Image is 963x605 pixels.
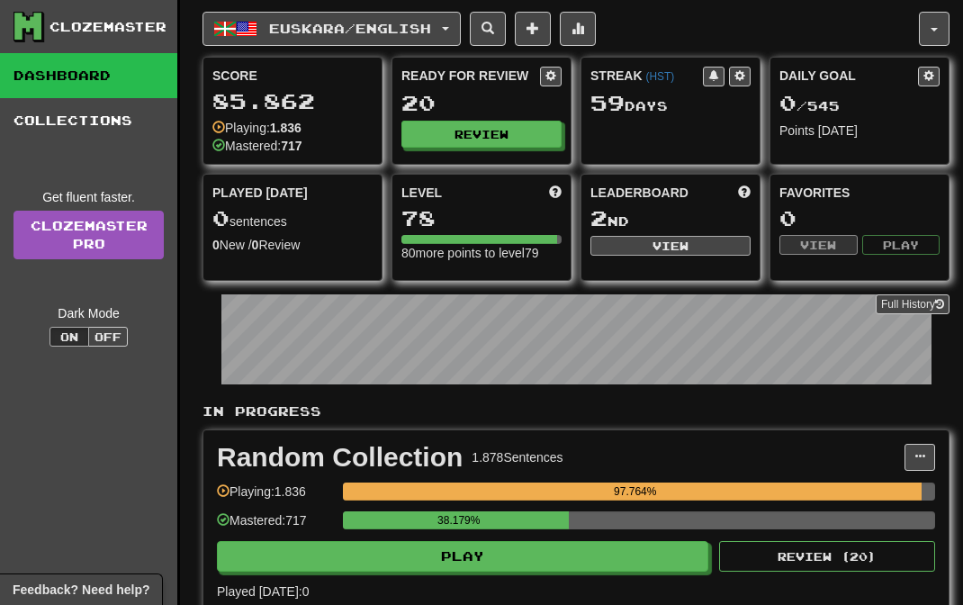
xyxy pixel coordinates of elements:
[401,92,562,114] div: 20
[515,12,551,46] button: Add sentence to collection
[13,581,149,599] span: Open feedback widget
[348,483,922,501] div: 97.764%
[217,483,334,512] div: Playing: 1.836
[401,207,562,230] div: 78
[401,244,562,262] div: 80 more points to level 79
[252,238,259,252] strong: 0
[13,304,164,322] div: Dark Mode
[202,12,461,46] button: Euskara/English
[13,211,164,259] a: ClozemasterPro
[779,122,940,140] div: Points [DATE]
[202,402,949,420] p: In Progress
[645,70,674,83] a: (HST)
[269,21,431,36] span: Euskara / English
[49,327,89,347] button: On
[472,448,562,466] div: 1.878 Sentences
[401,184,442,202] span: Level
[590,90,625,115] span: 59
[217,541,708,572] button: Play
[348,511,569,529] div: 38.179%
[560,12,596,46] button: More stats
[779,90,796,115] span: 0
[88,327,128,347] button: Off
[590,236,751,256] button: View
[590,184,688,202] span: Leaderboard
[13,188,164,206] div: Get fluent faster.
[719,541,935,572] button: Review (20)
[217,511,334,541] div: Mastered: 717
[590,67,703,85] div: Streak
[779,98,840,113] span: / 545
[281,139,301,153] strong: 717
[549,184,562,202] span: Score more points to level up
[212,90,373,113] div: 85.862
[779,235,858,255] button: View
[590,205,607,230] span: 2
[779,184,940,202] div: Favorites
[212,119,301,137] div: Playing:
[738,184,751,202] span: This week in points, UTC
[779,67,918,86] div: Daily Goal
[401,67,540,85] div: Ready for Review
[212,205,229,230] span: 0
[470,12,506,46] button: Search sentences
[212,184,308,202] span: Played [DATE]
[590,92,751,115] div: Day s
[212,207,373,230] div: sentences
[217,584,309,599] span: Played [DATE]: 0
[401,121,562,148] button: Review
[862,235,940,255] button: Play
[212,137,302,155] div: Mastered:
[217,444,463,471] div: Random Collection
[212,238,220,252] strong: 0
[779,207,940,230] div: 0
[212,236,373,254] div: New / Review
[270,121,301,135] strong: 1.836
[49,18,166,36] div: Clozemaster
[876,294,949,314] button: Full History
[590,207,751,230] div: nd
[212,67,373,85] div: Score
